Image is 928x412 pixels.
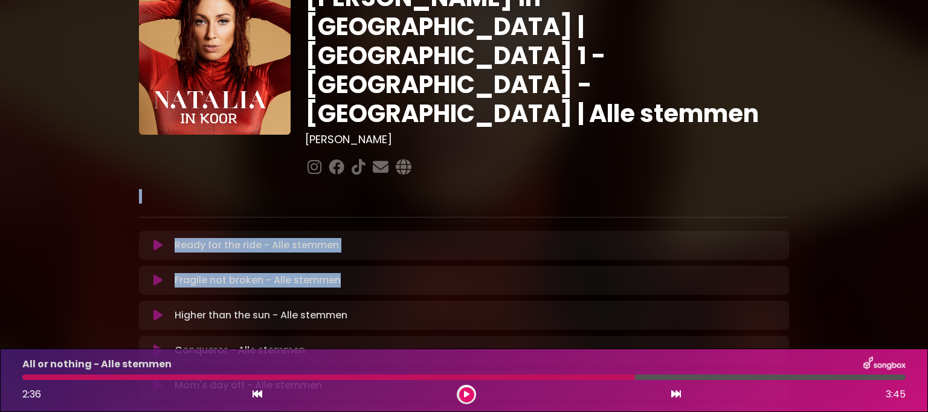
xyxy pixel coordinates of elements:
[305,133,789,146] h3: [PERSON_NAME]
[22,357,172,372] p: All or nothing - Alle stemmen
[175,308,347,323] p: Higher than the sun - Alle stemmen
[175,238,339,253] p: Ready for the ride - Alle stemmen
[22,387,41,401] span: 2:36
[863,356,906,372] img: songbox-logo-white.png
[175,343,305,358] p: Conqueror - Alle stemmen
[886,387,906,402] span: 3:45
[175,273,341,288] p: Fragile not broken - Alle stemmen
